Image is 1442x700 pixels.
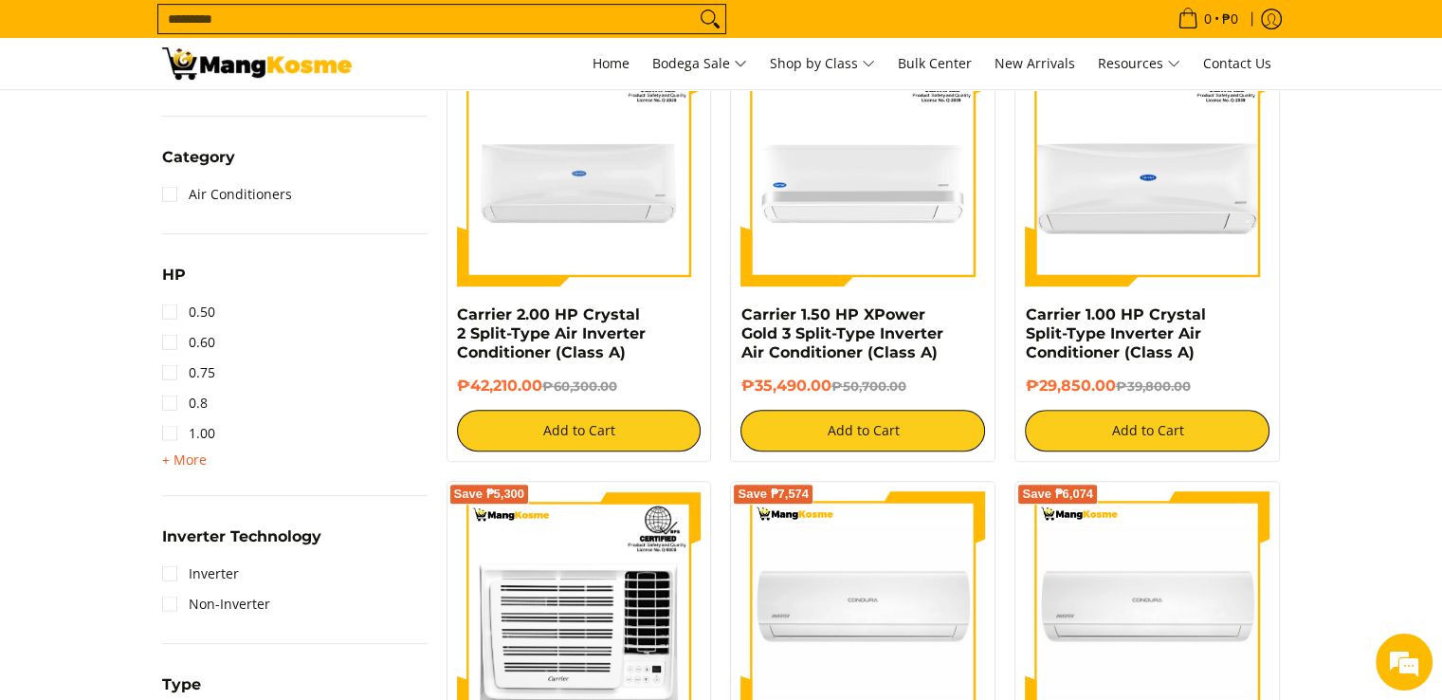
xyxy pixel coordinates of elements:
span: Save ₱6,074 [1022,488,1093,500]
button: Add to Cart [1025,410,1269,451]
span: ₱0 [1219,12,1241,26]
a: Bulk Center [888,38,981,89]
del: ₱39,800.00 [1115,378,1190,394]
a: Carrier 2.00 HP Crystal 2 Split-Type Air Inverter Conditioner (Class A) [457,305,646,361]
a: 0.8 [162,388,208,418]
a: Carrier 1.00 HP Crystal Split-Type Inverter Air Conditioner (Class A) [1025,305,1205,361]
span: 0 [1201,12,1214,26]
del: ₱50,700.00 [831,378,905,394]
h6: ₱35,490.00 [740,377,985,396]
span: Type [162,677,201,692]
h6: ₱29,850.00 [1025,377,1269,396]
span: Home [593,54,630,72]
a: Bodega Sale [643,38,757,89]
summary: Open [162,529,321,559]
a: Inverter [162,559,239,589]
span: Shop by Class [770,52,875,76]
span: Inverter Technology [162,529,321,544]
span: • [1172,9,1244,29]
span: HP [162,267,186,283]
summary: Open [162,449,207,471]
img: Carrier 2.00 HP Crystal 2 Split-Type Air Inverter Conditioner (Class A) [457,42,702,286]
a: New Arrivals [985,38,1085,89]
summary: Open [162,267,186,297]
a: Air Conditioners [162,179,292,210]
a: Home [583,38,639,89]
img: Bodega Sale Aircon l Mang Kosme: Home Appliances Warehouse Sale [162,47,352,80]
a: Resources [1088,38,1190,89]
span: Bodega Sale [652,52,747,76]
nav: Main Menu [371,38,1281,89]
del: ₱60,300.00 [542,378,617,394]
h6: ₱42,210.00 [457,377,702,396]
button: Add to Cart [740,410,985,451]
span: Save ₱5,300 [454,488,525,500]
a: Non-Inverter [162,589,270,619]
img: Carrier 1.00 HP Crystal Split-Type Inverter Air Conditioner (Class A) [1025,42,1269,286]
a: 0.60 [162,327,215,358]
a: Carrier 1.50 HP XPower Gold 3 Split-Type Inverter Air Conditioner (Class A) [740,305,942,361]
button: Add to Cart [457,410,702,451]
span: Contact Us [1203,54,1271,72]
span: Resources [1098,52,1180,76]
span: + More [162,452,207,468]
a: 1.00 [162,418,215,449]
img: Carrier 1.50 HP XPower Gold 3 Split-Type Inverter Air Conditioner (Class A) [740,42,985,286]
a: Shop by Class [760,38,885,89]
a: 0.50 [162,297,215,327]
summary: Open [162,150,235,179]
a: 0.75 [162,358,215,388]
span: Bulk Center [898,54,972,72]
span: Save ₱7,574 [738,488,809,500]
span: New Arrivals [995,54,1075,72]
a: Contact Us [1194,38,1281,89]
button: Search [695,5,725,33]
span: Category [162,150,235,165]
